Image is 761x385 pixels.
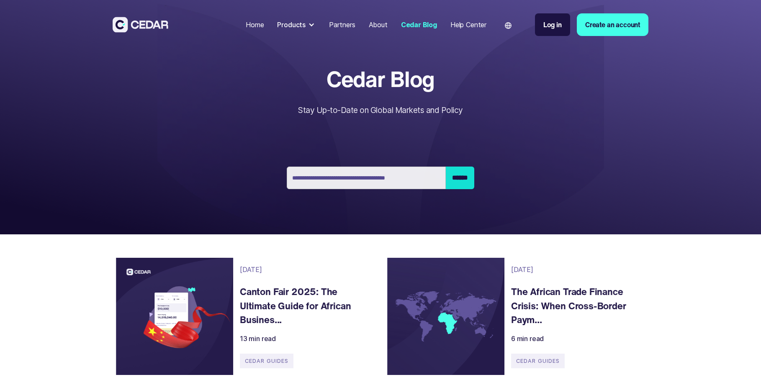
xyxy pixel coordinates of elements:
a: About [365,15,391,34]
div: Log in [543,20,562,30]
a: Help Center [447,15,490,34]
div: [DATE] [240,264,262,275]
a: Canton Fair 2025: The Ultimate Guide for African Busines... [240,285,369,327]
div: 6 min read [511,334,544,344]
div: About [369,20,388,30]
div: [DATE] [511,264,533,275]
div: Cedar Guides [511,354,565,368]
a: Log in [535,13,570,36]
a: The African Trade Finance Crisis: When Cross-Border Paym... [511,285,640,327]
div: Cedar Guides [240,354,293,368]
a: Cedar Blog [398,15,440,34]
a: Create an account [577,13,648,36]
span: Cedar Blog [298,67,463,91]
div: Products [274,16,319,33]
div: Home [246,20,264,30]
div: Cedar Blog [401,20,437,30]
div: 13 min read [240,334,276,344]
a: Partners [326,15,359,34]
a: Home [242,15,267,34]
div: Products [277,20,306,30]
div: Partners [329,20,355,30]
div: Help Center [450,20,486,30]
img: world icon [505,22,512,29]
span: Stay Up-to-Date on Global Markets and Policy [298,105,463,115]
